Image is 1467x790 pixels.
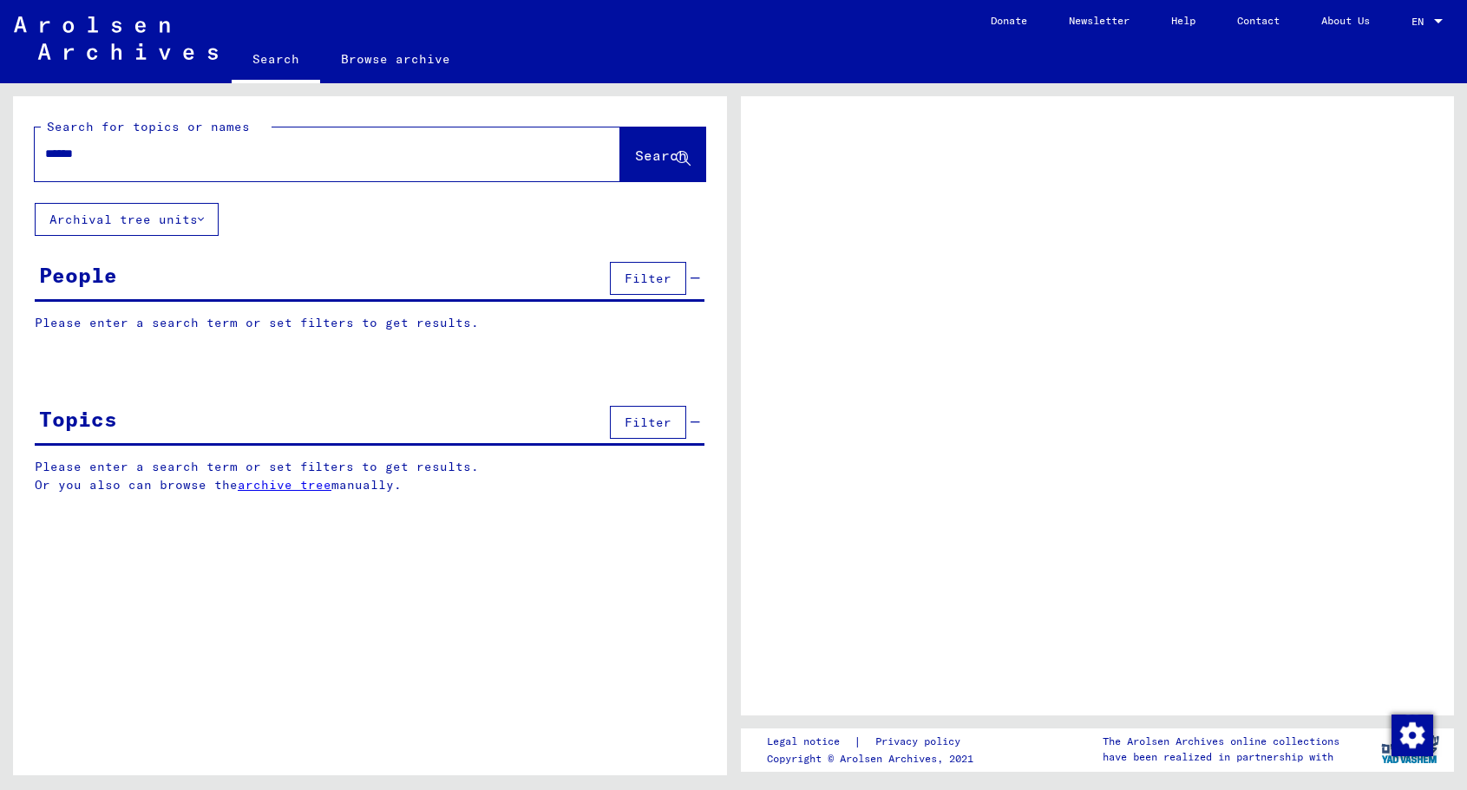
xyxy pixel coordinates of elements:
a: Privacy policy [861,733,981,751]
img: Arolsen_neg.svg [14,16,218,60]
mat-label: Search for topics or names [47,119,250,134]
p: The Arolsen Archives online collections [1103,734,1339,749]
a: Browse archive [320,38,471,80]
p: Copyright © Arolsen Archives, 2021 [767,751,981,767]
p: Please enter a search term or set filters to get results. [35,314,704,332]
p: Please enter a search term or set filters to get results. Or you also can browse the manually. [35,458,705,494]
a: Search [232,38,320,83]
div: People [39,259,117,291]
a: Legal notice [767,733,854,751]
button: Search [620,127,705,181]
p: have been realized in partnership with [1103,749,1339,765]
span: Filter [625,415,671,430]
button: Filter [610,406,686,439]
span: Search [635,147,687,164]
img: yv_logo.png [1378,728,1443,771]
a: archive tree [238,477,331,493]
span: EN [1411,16,1431,28]
span: Filter [625,271,671,286]
div: Topics [39,403,117,434]
img: Change consent [1392,715,1433,756]
div: | [767,733,981,751]
button: Filter [610,262,686,295]
button: Archival tree units [35,203,219,236]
